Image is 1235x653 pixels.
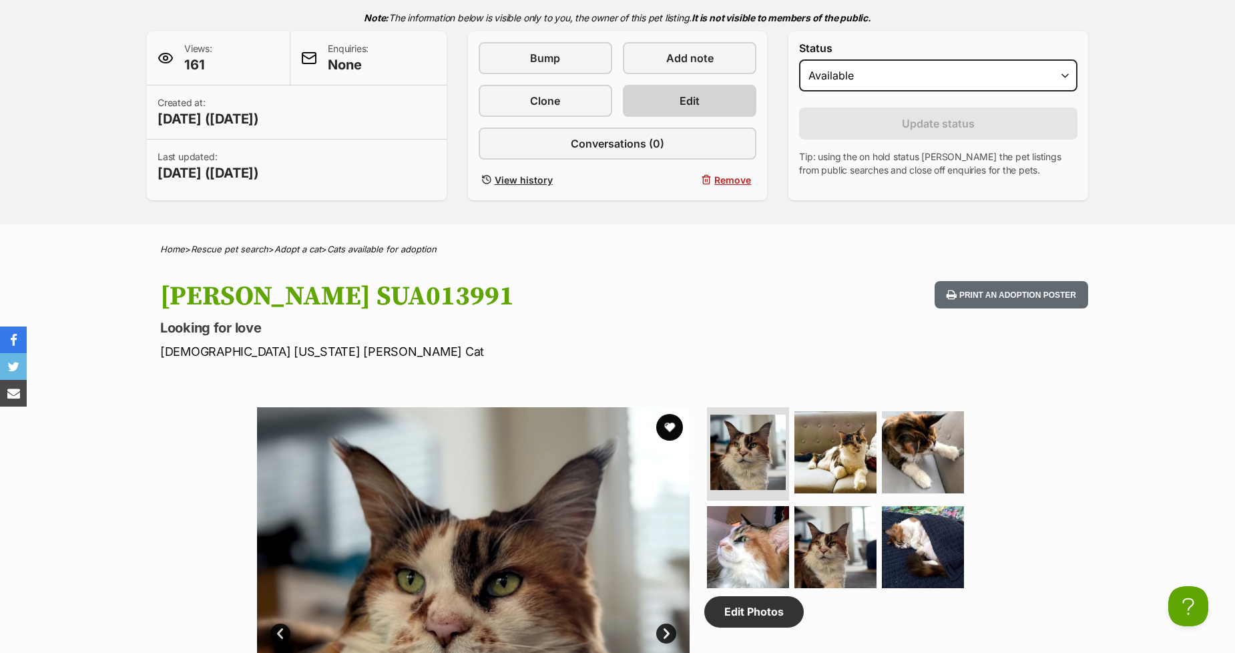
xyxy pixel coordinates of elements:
button: Update status [799,107,1077,140]
iframe: Help Scout Beacon - Open [1168,586,1208,626]
img: Photo of Katie Sua013991 [882,411,964,493]
p: Tip: using the on hold status [PERSON_NAME] the pet listings from public searches and close off e... [799,150,1077,177]
a: Clone [479,85,612,117]
span: [DATE] ([DATE]) [158,164,259,182]
strong: Note: [364,12,389,23]
div: > > > [127,244,1108,254]
span: Bump [530,50,560,66]
p: Last updated: [158,150,259,182]
span: Update status [902,116,975,132]
button: Print an adoption poster [935,281,1088,308]
span: [DATE] ([DATE]) [158,110,259,128]
button: Remove [623,170,756,190]
a: Adopt a cat [274,244,321,254]
p: Enquiries: [328,42,368,74]
label: Status [799,42,1077,54]
strong: It is not visible to members of the public. [692,12,871,23]
a: Cats available for adoption [327,244,437,254]
img: Photo of Katie Sua013991 [710,415,786,490]
span: View history [495,173,553,187]
a: Conversations (0) [479,128,757,160]
a: View history [479,170,612,190]
span: 161 [184,55,212,74]
p: Views: [184,42,212,74]
img: Photo of Katie Sua013991 [882,506,964,588]
a: Home [160,244,185,254]
span: None [328,55,368,74]
img: Photo of Katie Sua013991 [794,411,877,493]
h1: [PERSON_NAME] SUA013991 [160,281,725,312]
p: The information below is visible only to you, the owner of this pet listing. [147,4,1088,31]
a: Rescue pet search [191,244,268,254]
a: Next [656,624,676,644]
p: [DEMOGRAPHIC_DATA] [US_STATE] [PERSON_NAME] Cat [160,343,725,361]
span: Remove [714,173,751,187]
span: Add note [666,50,714,66]
button: favourite [656,414,683,441]
p: Created at: [158,96,259,128]
span: Clone [530,93,560,109]
span: Edit [680,93,700,109]
a: Add note [623,42,756,74]
p: Looking for love [160,318,725,337]
a: Prev [270,624,290,644]
img: Photo of Katie Sua013991 [794,506,877,588]
a: Bump [479,42,612,74]
img: Photo of Katie Sua013991 [707,506,789,588]
a: Edit [623,85,756,117]
span: Conversations (0) [571,136,664,152]
a: Edit Photos [704,596,804,627]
